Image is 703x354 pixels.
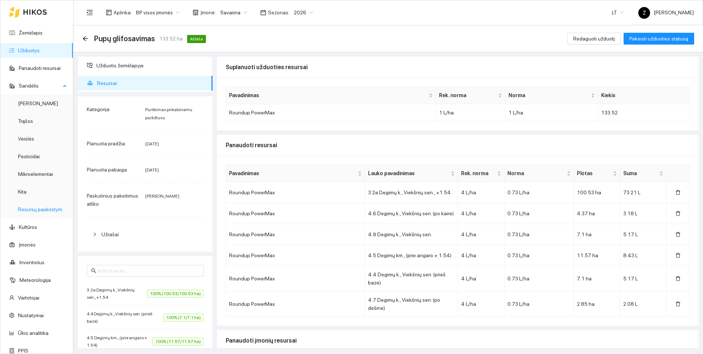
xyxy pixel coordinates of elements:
span: Pupų glifosavimas [94,33,155,45]
span: Aplinka : [114,8,132,17]
span: calendar [260,10,266,15]
span: Planuota pabaiga [87,167,127,173]
td: 2.85 ha [574,291,620,317]
span: Atlikta [187,35,206,43]
div: Užrašai [87,226,204,243]
th: this column's title is Lauko pavadinimas,this column is sortable [365,165,458,182]
span: Purškimas prikabinamu purkštuvu [145,107,192,120]
span: Pavadinimas [229,169,356,177]
td: 4 L/ha [458,203,504,224]
a: Užduotys [18,47,40,53]
span: shop [193,10,199,15]
span: Kategorija [87,106,110,112]
span: 0.73 L/ha [507,252,529,258]
div: Suplanuoti užduoties resursai [226,57,690,78]
a: Meteorologija [19,277,51,283]
a: Inventorius [19,259,44,265]
button: delete [670,187,686,198]
td: Roundup PowerMax [226,203,365,224]
span: Rek. norma [439,91,497,99]
span: 0.73 L/ha [507,190,529,195]
button: menu-fold [82,5,97,20]
td: 73.21 L [620,182,667,203]
th: this column's title is Plotas,this column is sortable [574,165,620,182]
td: 7.1 ha [574,224,620,245]
th: this column's title is Rek. norma,this column is sortable [436,87,506,104]
th: this column's title is Suma,this column is sortable [620,165,667,182]
span: delete [675,301,681,307]
button: delete [670,229,686,240]
span: Užrašai [101,231,119,237]
td: 8.43 L [620,245,667,266]
button: delete [670,208,686,219]
a: PPIS [18,348,28,354]
a: Nustatymai [18,312,44,318]
td: 3.2a Degimų k., Viekšnių sen., +1.54 [365,182,458,203]
td: 4 L/ha [458,245,504,266]
span: Planuota pradžia [87,141,125,146]
td: Roundup PowerMax [226,104,436,121]
td: 4.9 Degimų k., Viekšnių sen. [365,224,458,245]
td: Roundup PowerMax [226,291,365,317]
span: 0.73 L/ha [507,301,529,307]
a: Ūkio analitika [18,330,49,336]
td: 11.57 ha [574,245,620,266]
a: Trąšos [18,118,33,124]
td: 4 L/ha [458,291,504,317]
td: 4.4 Degimų k., Viekšnių sen. (prieš baze) [365,266,458,291]
span: Pakeisti užduoties statusą [629,35,688,43]
span: arrow-left [82,36,88,42]
a: Žemėlapis [19,30,43,36]
td: 4.5 Degimų km., (prie angaro + 1.54) [365,245,458,266]
span: Sezonas : [268,8,289,17]
div: Panaudoti resursai [226,135,690,156]
td: Roundup PowerMax [226,182,365,203]
td: 4.6 Degimų k., Viekšnių sen. (po kaire) [365,203,458,224]
span: delete [675,190,681,196]
span: Resursai [97,76,207,91]
th: this column's title is Pavadinimas,this column is sortable [226,165,365,182]
button: Pakeisti užduoties statusą [624,33,694,45]
span: [DATE] [145,141,159,146]
span: 4.4 Degimų k., Viekšnių sen. (prieš baze) [87,310,163,325]
span: [PERSON_NAME] [638,10,694,15]
td: 4 L/ha [458,182,504,203]
span: 100% (7.1/7.1 ha) [163,314,204,322]
td: 7.1 ha [574,266,620,291]
span: 0.73 L/ha [507,276,529,282]
th: this column's title is Norma,this column is sortable [506,87,598,104]
span: Rek. norma [461,169,496,177]
span: 100% (11.57/11.57 ha) [152,337,204,346]
span: Pavadinimas [229,91,427,99]
span: Įmonė : [200,8,216,17]
span: Plotas [577,169,611,177]
span: Paskutinius pakeitimus atliko [87,193,138,207]
td: Roundup PowerMax [226,266,365,291]
td: Roundup PowerMax [226,224,365,245]
div: Atgal [82,36,88,42]
td: 4.7 Degimų k., Viekšnių sen. (po dešine) [365,291,458,317]
span: right [93,232,97,237]
span: menu-fold [86,9,93,16]
span: delete [675,211,681,217]
span: Ž [643,7,646,19]
span: Savarina [220,7,247,18]
span: BP visos įmonės [136,7,179,18]
span: layout [106,10,112,15]
span: 133.52 ha [159,35,183,43]
span: 4.5 Degimų km., (prie angaro + 1.54) [87,334,152,349]
span: search [91,268,96,273]
span: 0.73 L/ha [507,210,529,216]
span: 3.2a Degimų k., Viekšnių sen., +1.54 [87,286,147,301]
td: 5.17 L [620,266,667,291]
td: 100.53 ha [574,182,620,203]
span: LT [612,7,624,18]
td: 1 L/ha [436,104,506,121]
th: Kiekis [598,87,690,104]
span: delete [675,232,681,238]
span: Užduotis žemėlapyje [96,58,207,73]
td: 5.17 L [620,224,667,245]
a: Redaguoti užduotį [567,36,621,42]
span: [DATE] [145,167,159,173]
td: 2.08 L [620,291,667,317]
